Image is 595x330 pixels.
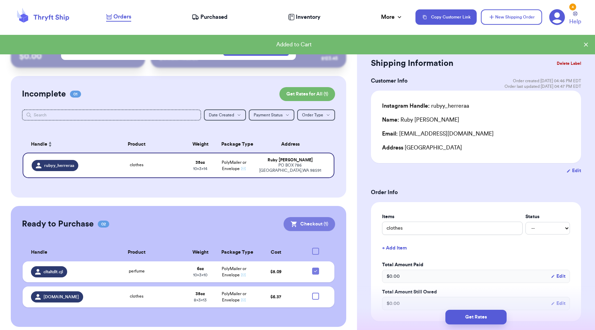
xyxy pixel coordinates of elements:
span: Date Created [209,113,234,117]
span: $ 0.00 [387,273,400,280]
a: Purchased [192,13,228,21]
span: Inventory [296,13,320,21]
button: Get Rates for All (1) [279,87,335,101]
button: Checkout (1) [284,217,335,231]
label: Status [525,213,570,220]
h3: Order Info [371,188,581,197]
label: Total Amount Paid [382,261,570,268]
span: Help [569,17,581,26]
span: clothes [130,294,143,298]
span: $ 5.09 [270,270,281,274]
p: $ 0.00 [19,51,137,62]
span: PolyMailer or Envelope ✉️ [222,267,246,277]
button: + Add Item [379,240,573,256]
a: 4 [549,9,565,25]
span: Order created: [DATE] 04:46 PM EDT [513,78,581,84]
span: Instagram Handle: [382,103,430,109]
span: $ 0.00 [387,300,400,307]
span: 8 x 3 x 13 [194,298,207,302]
span: perfume [129,269,145,273]
button: Edit [551,300,565,307]
button: Edit [551,273,565,280]
span: Name: [382,117,399,123]
button: Get Rates [445,310,507,324]
span: Purchased [200,13,228,21]
strong: 6 oz [197,267,204,271]
a: Inventory [288,13,320,21]
th: Package Type [217,136,251,153]
div: More [381,13,403,21]
span: 10 x 3 x 10 [193,273,207,277]
h2: Ready to Purchase [22,218,94,230]
button: Payment Status [249,109,294,121]
th: Package Type [217,244,251,261]
span: PolyMailer or Envelope ✉️ [222,160,246,171]
span: Handle [31,141,47,148]
div: [EMAIL_ADDRESS][DOMAIN_NAME] [382,130,570,138]
div: PO BOX 786 [GEOGRAPHIC_DATA] , WA 98591 [255,163,325,173]
th: Product [90,244,184,261]
span: $ 6.37 [270,295,281,299]
th: Weight [183,136,217,153]
button: New Shipping Order [481,9,542,25]
div: Added to Cart [6,40,582,49]
th: Address [251,136,334,153]
th: Product [90,136,184,153]
div: [GEOGRAPHIC_DATA] [382,144,570,152]
input: Search [22,109,201,121]
span: clothes [130,163,143,167]
button: Order Type [297,109,335,121]
button: Edit [566,167,581,174]
a: Orders [106,13,131,22]
span: Orders [113,13,131,21]
span: Email: [382,131,398,137]
div: Ruby [PERSON_NAME] [382,116,459,124]
strong: 35 oz [196,292,205,296]
span: Order Type [302,113,323,117]
span: PolyMailer or Envelope ✉️ [222,292,246,302]
span: 01 [70,91,81,98]
h2: Incomplete [22,89,66,100]
button: Delete Label [554,56,584,71]
label: Total Amount Still Owed [382,289,570,296]
span: 10 x 3 x 14 [193,167,207,171]
strong: 35 oz [196,160,205,164]
h2: Shipping Information [371,58,453,69]
button: Copy Customer Link [415,9,477,25]
span: Handle [31,249,47,256]
span: cltaltdlt.cjl [43,269,63,275]
div: rubyy_herreraa [382,102,469,110]
label: Items [382,213,523,220]
div: 4 [569,3,576,10]
button: Sort ascending [47,140,53,148]
span: Address [382,145,403,151]
span: Order last updated: [DATE] 04:47 PM EDT [505,84,581,89]
span: Payment Status [254,113,283,117]
span: rubyy_herreraa [44,163,74,168]
button: Date Created [204,109,246,121]
span: [DOMAIN_NAME] [43,294,79,300]
div: $ 123.45 [321,55,338,62]
a: Help [569,11,581,26]
span: 02 [98,221,109,228]
div: Ruby [PERSON_NAME] [255,158,325,163]
th: Weight [183,244,217,261]
h3: Customer Info [371,77,407,85]
th: Cost [251,244,301,261]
